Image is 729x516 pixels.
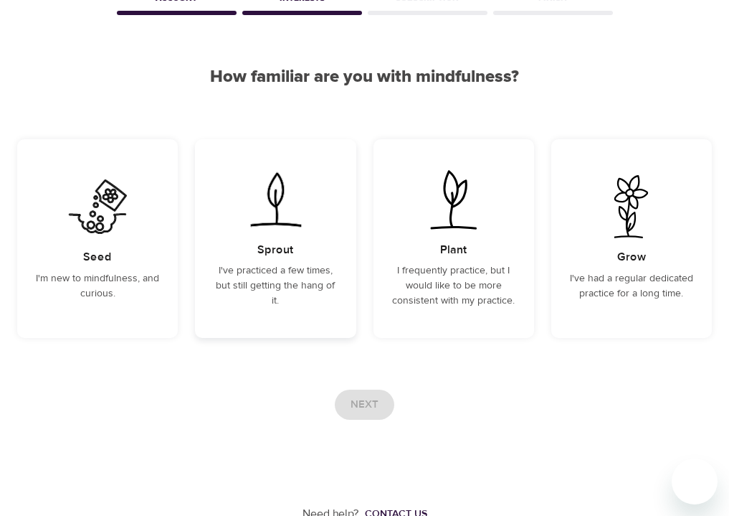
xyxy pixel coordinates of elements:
h5: Grow [617,250,646,265]
h2: How familiar are you with mindfulness? [17,67,712,88]
div: I'm new to mindfulness, and curious.SeedI'm new to mindfulness, and curious. [17,139,178,338]
p: I've had a regular dedicated practice for a long time. [568,271,695,301]
div: I frequently practice, but I would like to be more consistent with my practice.PlantI frequently ... [373,139,534,338]
p: I'm new to mindfulness, and curious. [34,271,161,301]
img: I'm new to mindfulness, and curious. [62,175,134,238]
img: I've practiced a few times, but still getting the hang of it. [239,168,312,231]
div: I've had a regular dedicated practice for a long time.GrowI've had a regular dedicated practice f... [551,139,712,338]
div: I've practiced a few times, but still getting the hang of it.SproutI've practiced a few times, bu... [195,139,356,338]
h5: Plant [440,243,467,258]
h5: Seed [83,250,112,265]
h5: Sprout [257,243,293,258]
img: I've had a regular dedicated practice for a long time. [595,175,667,238]
p: I frequently practice, but I would like to be more consistent with my practice. [391,263,517,309]
iframe: Button to launch messaging window [672,459,718,505]
p: I've practiced a few times, but still getting the hang of it. [212,263,338,309]
img: I frequently practice, but I would like to be more consistent with my practice. [417,168,490,231]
